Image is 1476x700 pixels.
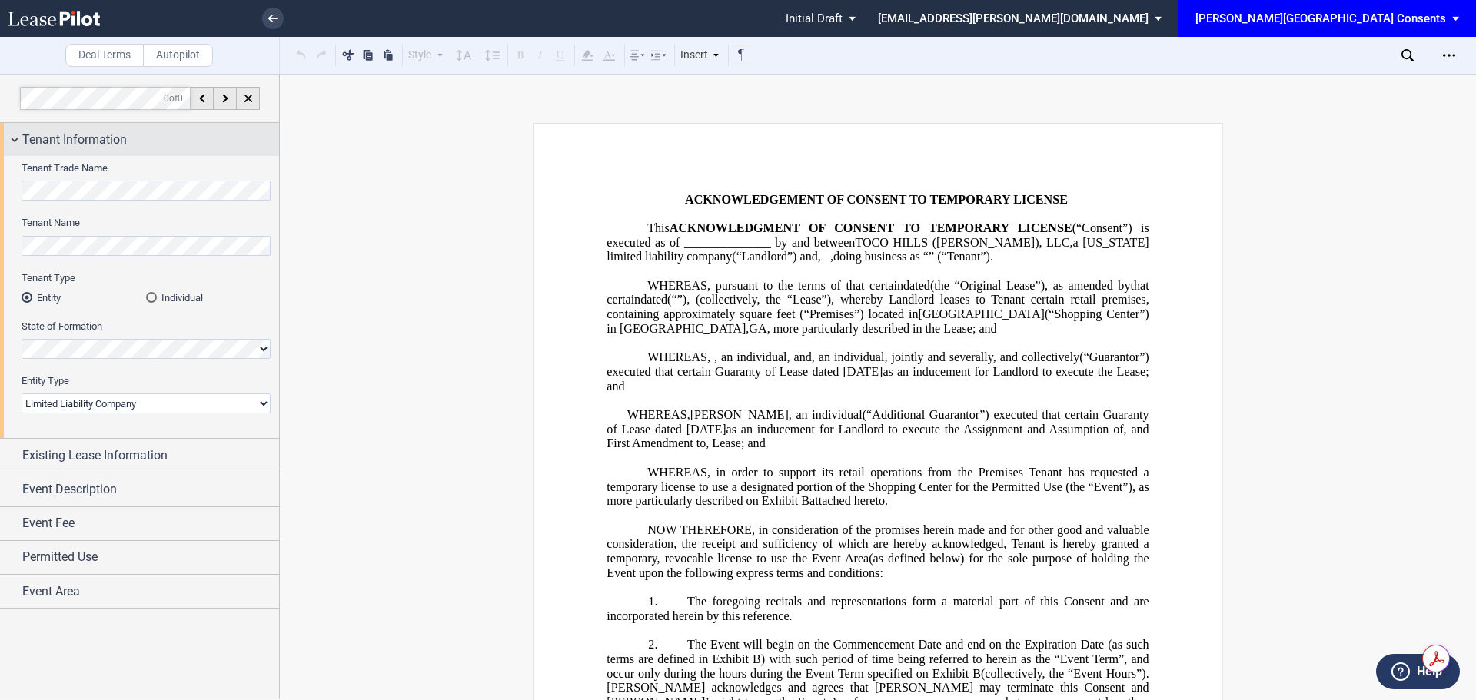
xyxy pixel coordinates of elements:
span: dated [903,278,930,292]
span: GA [749,322,766,336]
span: of [164,92,183,103]
span: attached hereto. [809,494,888,508]
div: Insert [678,45,723,65]
span: , [1069,235,1072,249]
span: , jointly and severally, and collectively [884,350,1079,364]
span: [GEOGRAPHIC_DATA] [620,322,746,336]
span: , (collectively, the “Lease”) [686,293,831,307]
label: Autopilot [143,44,213,67]
span: WHEREAS, pursuant to the terms of that certain [647,278,903,292]
span: Tenant Type [22,272,75,284]
button: Copy [359,45,377,64]
span: , an individual [812,350,885,364]
span: [US_STATE] [1082,235,1149,249]
span: (“Consent”) is executed as of ______________ by and between [607,221,1152,249]
div: Open Lease options menu [1437,43,1461,68]
span: NOW THEREFORE, in consideration of the promises herein made and for other good and valuable consi... [607,523,1152,565]
span: ” ( [929,250,942,264]
span: (as defined below) for the sole purpose of holding the Event upon the following express terms and... [607,552,1152,579]
span: (“Additional Guarantor”) executed that certain Guaranty of Lease dated [DATE] [607,408,1152,436]
span: (the “Original Lease”), as amended by [930,278,1131,292]
span: 0 [164,92,169,103]
span: Existing Lease Information [22,446,168,465]
a: B [801,494,809,508]
span: The Event will begin on the Commencement Date and end on the Expiration Date (as such terms are d... [607,638,1152,665]
span: limited liability company [607,250,732,264]
span: , [818,250,821,264]
span: Tenant Information [22,131,127,149]
span: that certain dated (“ ”) [607,278,1152,306]
span: Event Area [22,582,80,601]
span: , and [787,350,812,364]
span: , an individual [714,350,787,364]
span: 1. [648,595,657,609]
a: B [972,666,981,680]
span: (“Landlord”) and [732,250,817,264]
span: a [1073,235,1079,249]
span: 2. [648,638,657,652]
span: , an individual [789,408,863,422]
md-radio-button: Individual [146,290,271,304]
span: “Tenant”). [942,250,993,264]
span: Event Fee [22,514,75,532]
span: square feet (“Premises”) located in [740,307,918,321]
a: B [753,652,761,666]
label: Help [1417,662,1442,682]
button: Help [1376,654,1460,689]
button: Toggle Control Characters [732,45,750,64]
span: 0 [178,92,183,103]
span: WHEREAS, in order to support its retail operations from the Premises Tenant has requested a tempo... [607,466,1152,508]
span: (“Shopping Center”) in [607,307,1152,335]
span: Tenant Trade Name [22,162,108,174]
div: [PERSON_NAME][GEOGRAPHIC_DATA] Consents [1195,12,1446,25]
span: Tenant Name [22,217,80,228]
span: The foregoing recitals and representations form a material part of this Consent and are incorpora... [607,595,1152,622]
button: Cut [339,45,357,64]
span: [GEOGRAPHIC_DATA] [919,307,1045,321]
label: Deal Terms [65,44,144,67]
span: [PERSON_NAME] [690,408,789,422]
span: Event Description [22,480,117,499]
span: Permitted Use [22,548,98,566]
span: ACKNOWLEDGMENT OF CONSENT TO TEMPORARY LICENSE [670,221,1072,235]
span: State of Formation [22,320,102,332]
span: Entity Type [22,375,69,386]
span: , more particularly described in the Lease; and [767,322,997,336]
span: TOCO HILLS ([PERSON_NAME]), LLC [855,235,1069,249]
span: WHEREAS, [647,350,710,364]
span: as an inducement for Landlord to execute the Assignment and Assumption of, and First Amendment to... [607,422,1152,450]
span: as an inducement for Landlord to execute the Lease; and [607,365,1152,393]
span: ACKNOWLEDGEMENT OF CONSENT TO TEMPORARY LICENSE [685,192,1068,206]
button: Paste [379,45,397,64]
md-radio-button: Entity [22,290,146,304]
span: ) with such period of time being referred to herein as the “Event Term”, and occur only during th... [607,652,1152,680]
span: Initial Draft [786,12,843,25]
span: , whereby Landlord leases to Tenant certain retail premises, containing approximately [607,293,1152,320]
span: This [647,221,670,235]
span: (“Guarantor”) executed that certain Guaranty of Lease dated [DATE] [607,350,1152,378]
span: doing business as “ [833,250,929,264]
span: , [830,250,833,264]
span: WHEREAS, [627,408,690,422]
span: , [746,322,749,336]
